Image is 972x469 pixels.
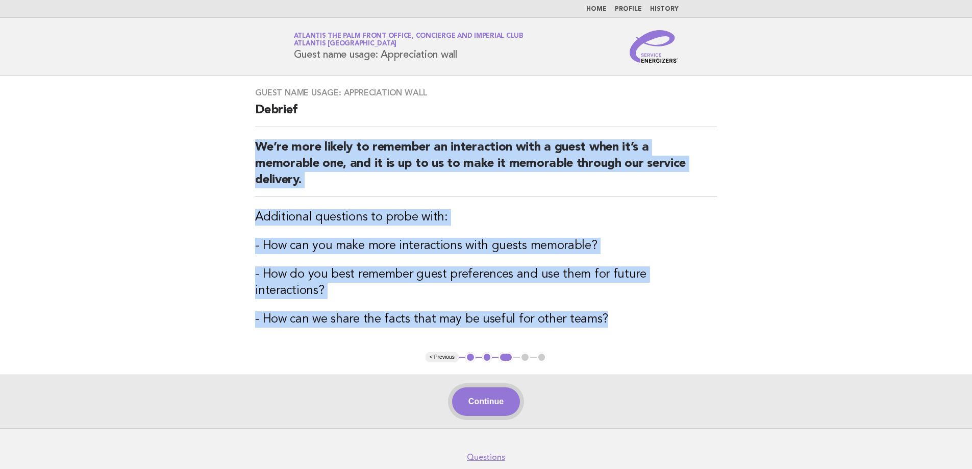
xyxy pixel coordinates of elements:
[426,352,459,362] button: < Previous
[255,266,717,299] h3: - How do you best remember guest preferences and use them for future interactions?
[452,387,520,416] button: Continue
[467,452,505,462] a: Questions
[255,311,717,328] h3: - How can we share the facts that may be useful for other teams?
[650,6,679,12] a: History
[499,352,513,362] button: 3
[465,352,476,362] button: 1
[294,33,524,60] h1: Guest name usage: Appreciation wall
[294,33,524,47] a: Atlantis The Palm Front Office, Concierge and Imperial ClubAtlantis [GEOGRAPHIC_DATA]
[482,352,492,362] button: 2
[615,6,642,12] a: Profile
[255,102,717,127] h2: Debrief
[586,6,607,12] a: Home
[255,88,717,98] h3: Guest name usage: Appreciation wall
[294,41,397,47] span: Atlantis [GEOGRAPHIC_DATA]
[630,30,679,63] img: Service Energizers
[255,139,717,197] h2: We’re more likely to remember an interaction with a guest when it’s a memorable one, and it is up...
[255,209,717,226] h3: Additional questions to probe with:
[255,238,717,254] h3: - How can you make more interactions with guests memorable?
